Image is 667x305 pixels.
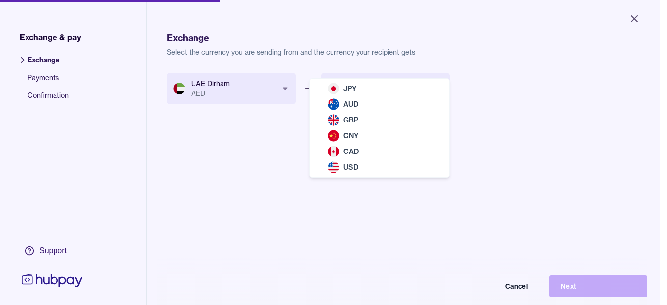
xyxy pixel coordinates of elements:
span: CNY [343,131,359,140]
span: JPY [343,84,357,93]
button: Cancel [441,275,539,297]
span: AUD [343,100,358,109]
span: GBP [343,116,358,124]
span: USD [343,163,358,172]
span: CAD [343,147,359,156]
